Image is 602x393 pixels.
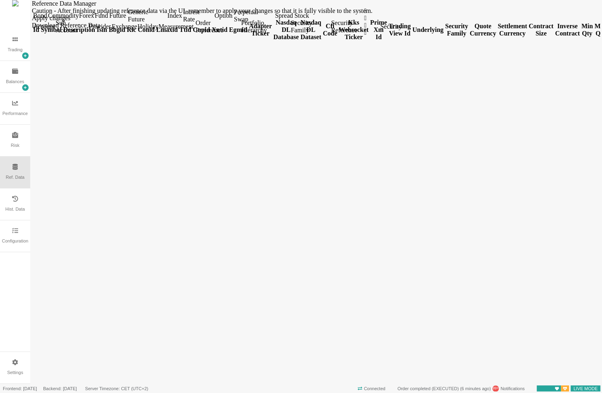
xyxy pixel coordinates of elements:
div: Cfi Code [291,23,306,37]
div: Ttid [148,26,159,33]
div: Ref. Data [6,174,24,181]
div: Min Qty [550,23,561,37]
div: Symbol [9,26,30,33]
div: Id [1,26,7,33]
span: Order completed (EXECUTED) [397,386,458,391]
div: Bbgid [77,26,94,33]
div:  [332,29,553,36]
span:  [332,22,335,29]
div: Isin [65,26,75,33]
div: Nasdaq DL Dataset [269,19,290,41]
div: Kks Websocket Ticker [307,19,337,41]
div: Cnpid [161,26,178,33]
div: Egmid [197,26,215,33]
div: Trading [8,46,23,53]
div:  [332,22,553,29]
div: Notifications [394,385,527,393]
div: Hist. Data [5,206,25,213]
div: Performance [2,110,28,117]
div: Nasdaq DL Database [242,19,267,41]
div: Settings [7,369,23,376]
div: Description [31,26,63,33]
span: 99+ [493,386,499,391]
div:  [332,15,553,22]
span: 16/09/2025 09:15:30 [461,386,489,391]
span: Connected [355,385,388,393]
div: Lmaxid [124,26,146,33]
span:  [332,29,335,36]
span: LIVE MODE [571,385,600,393]
div: Balances [6,78,24,85]
div: Configuration [2,238,28,245]
div: Adapter Ticker [217,23,240,37]
span: ( ) [459,386,491,391]
span:  [332,15,335,21]
div: Xntid [180,26,196,33]
div: Ric [95,26,104,33]
div: Conid [106,26,123,33]
div: Risk [11,142,19,149]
